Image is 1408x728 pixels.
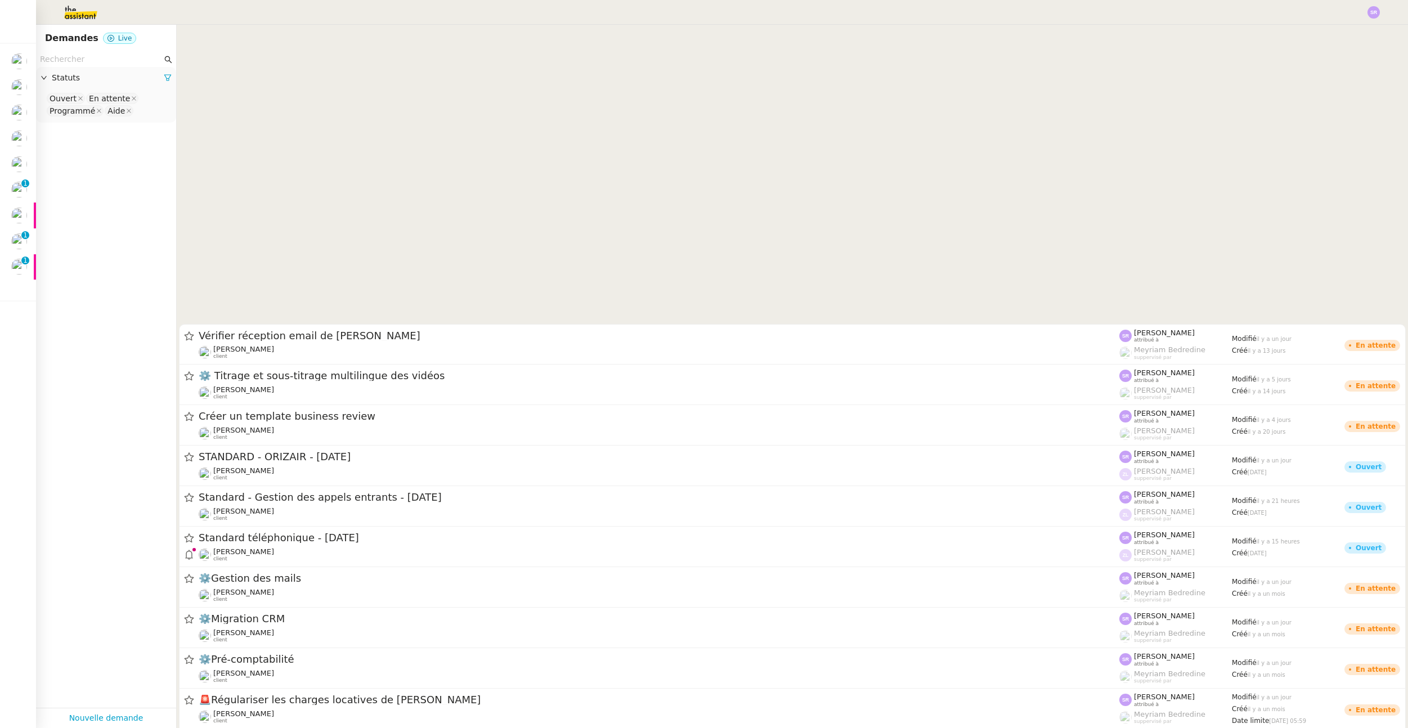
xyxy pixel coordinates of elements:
[36,67,176,89] div: Statuts
[1356,666,1396,673] div: En attente
[199,711,211,723] img: users%2FcRgg4TJXLQWrBH1iwK9wYfCha1e2%2Favatar%2Fc9d2fa25-7b78-4dd4-b0f3-ccfa08be62e5
[213,596,227,603] span: client
[1119,387,1132,399] img: users%2FoFdbodQ3TgNoWt9kP3GXAs5oaCq1%2Favatar%2Fprofile-pic.png
[1119,693,1232,707] app-user-label: attribué à
[1248,672,1285,678] span: il y a un mois
[1257,694,1292,700] span: il y a un jour
[199,371,1119,381] span: ⚙️ Titrage et sous-titrage multilingue des vidéos
[1119,491,1132,504] img: svg
[1119,509,1132,521] img: svg
[21,179,29,187] nz-badge-sup: 1
[1134,450,1195,458] span: [PERSON_NAME]
[1119,531,1232,545] app-user-label: attribué à
[1257,660,1292,666] span: il y a un jour
[1134,394,1172,401] span: suppervisé par
[1134,490,1195,498] span: [PERSON_NAME]
[213,426,274,434] span: [PERSON_NAME]
[1356,342,1396,349] div: En attente
[1134,516,1172,522] span: suppervisé par
[1257,538,1300,545] span: il y a 15 heures
[1134,540,1159,546] span: attribué à
[1134,571,1195,579] span: [PERSON_NAME]
[1356,707,1396,713] div: En attente
[199,507,1119,522] app-user-detailed-label: client
[1257,579,1292,585] span: il y a un jour
[1134,409,1195,417] span: [PERSON_NAME]
[1119,345,1232,360] app-user-label: suppervisé par
[1248,469,1267,475] span: [DATE]
[1119,507,1232,522] app-user-label: suppervisé par
[199,492,1119,502] span: Standard - Gestion des appels entrants - [DATE]
[199,466,1119,481] app-user-detailed-label: client
[1232,659,1257,667] span: Modifié
[1232,693,1257,701] span: Modifié
[1232,416,1257,424] span: Modifié
[1356,504,1382,511] div: Ouvert
[1119,386,1232,401] app-user-label: suppervisé par
[1232,335,1257,343] span: Modifié
[1248,706,1285,712] span: il y a un mois
[1119,370,1132,382] img: svg
[1134,329,1195,337] span: [PERSON_NAME]
[1119,532,1132,544] img: svg
[1356,626,1396,632] div: En attente
[11,208,27,223] img: users%2FW4OQjB9BRtYK2an7yusO0WsYLsD3%2Favatar%2F28027066-518b-424c-8476-65f2e549ac29
[11,79,27,95] img: users%2FrssbVgR8pSYriYNmUDKzQX9syo02%2Favatar%2Fb215b948-7ecd-4adc-935c-e0e4aeaee93e
[199,549,211,561] img: users%2FRcIDm4Xn1TPHYwgLThSv8RQYtaM2%2Favatar%2F95761f7a-40c3-4bb5-878d-fe785e6f95b2
[1134,418,1159,424] span: attribué à
[1134,580,1159,586] span: attribué à
[1232,428,1248,435] span: Créé
[47,105,104,116] nz-select-item: Programmé
[1119,409,1232,424] app-user-label: attribué à
[1232,578,1257,586] span: Modifié
[1119,613,1132,625] img: svg
[199,452,1119,462] span: STANDARD - ORIZAIR - [DATE]
[1232,456,1257,464] span: Modifié
[1134,597,1172,603] span: suppervisé par
[1134,718,1172,725] span: suppervisé par
[199,694,211,705] span: 🚨
[199,468,211,480] img: users%2FC9SBsJ0duuaSgpQFj5LgoEX8n0o2%2Favatar%2Fec9d51b8-9413-4189-adfb-7be4d8c96a3c
[1119,590,1132,602] img: users%2FaellJyylmXSg4jqeVbanehhyYJm1%2Favatar%2Fprofile-pic%20(4).png
[1134,369,1195,377] span: [PERSON_NAME]
[1232,509,1248,516] span: Créé
[213,588,274,596] span: [PERSON_NAME]
[1248,348,1286,354] span: il y a 13 jours
[213,677,227,684] span: client
[1232,717,1269,725] span: Date limite
[86,93,138,104] nz-select-item: En attente
[1119,571,1232,586] app-user-label: attribué à
[23,257,28,267] p: 1
[199,628,1119,643] app-user-detailed-label: client
[1248,631,1285,637] span: il y a un mois
[1257,376,1291,383] span: il y a 5 jours
[1257,417,1291,423] span: il y a 4 jours
[1269,718,1306,724] span: [DATE] 05:59
[1134,693,1195,701] span: [PERSON_NAME]
[1134,435,1172,441] span: suppervisé par
[1119,652,1232,667] app-user-label: attribué à
[1119,347,1132,359] img: users%2FaellJyylmXSg4jqeVbanehhyYJm1%2Favatar%2Fprofile-pic%20(4).png
[1119,710,1232,725] app-user-label: suppervisé par
[1119,451,1132,463] img: svg
[1248,388,1286,394] span: il y a 14 jours
[213,466,274,475] span: [PERSON_NAME]
[1134,710,1205,718] span: Meyriam Bedredine
[1248,550,1267,556] span: [DATE]
[1134,621,1159,627] span: attribué à
[199,508,211,520] img: users%2FW4OQjB9BRtYK2an7yusO0WsYLsD3%2Favatar%2F28027066-518b-424c-8476-65f2e549ac29
[1134,652,1195,660] span: [PERSON_NAME]
[1119,711,1132,723] img: users%2FaellJyylmXSg4jqeVbanehhyYJm1%2Favatar%2Fprofile-pic%20(4).png
[1356,585,1396,592] div: En attente
[1134,556,1172,563] span: suppervisé par
[11,233,27,249] img: users%2F8F3ae0CdRNRxLT9M8DTLuFZT1wq1%2Favatar%2F8d3ba6ea-8103-41c2-84d4-2a4cca0cf040
[1134,678,1172,684] span: suppervisé par
[199,385,1119,400] app-user-detailed-label: client
[213,669,274,677] span: [PERSON_NAME]
[213,556,227,562] span: client
[1232,549,1248,557] span: Créé
[213,507,274,515] span: [PERSON_NAME]
[45,30,98,46] nz-page-header-title: Demandes
[213,434,227,441] span: client
[1257,619,1292,626] span: il y a un jour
